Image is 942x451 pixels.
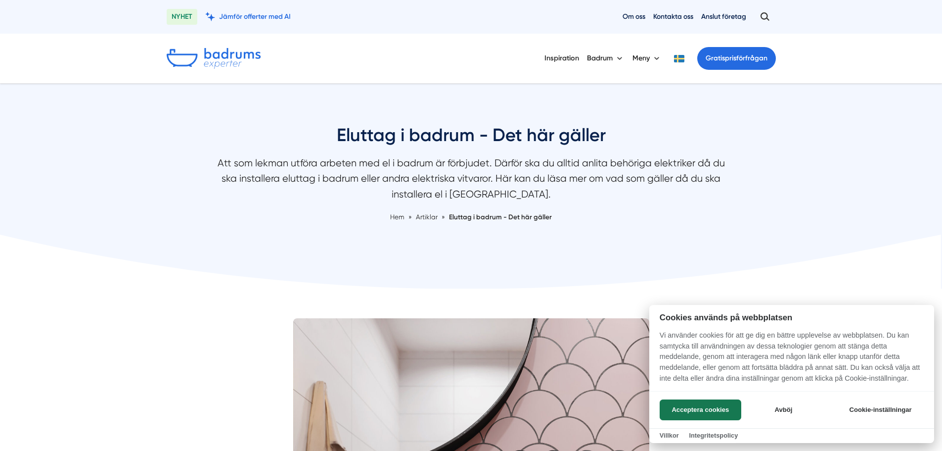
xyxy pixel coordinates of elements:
button: Avböj [744,400,823,420]
button: Cookie-inställningar [837,400,924,420]
a: Villkor [660,432,679,439]
a: Integritetspolicy [689,432,738,439]
p: Vi använder cookies för att ge dig en bättre upplevelse av webbplatsen. Du kan samtycka till anvä... [649,330,934,391]
button: Acceptera cookies [660,400,741,420]
h2: Cookies används på webbplatsen [649,313,934,322]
